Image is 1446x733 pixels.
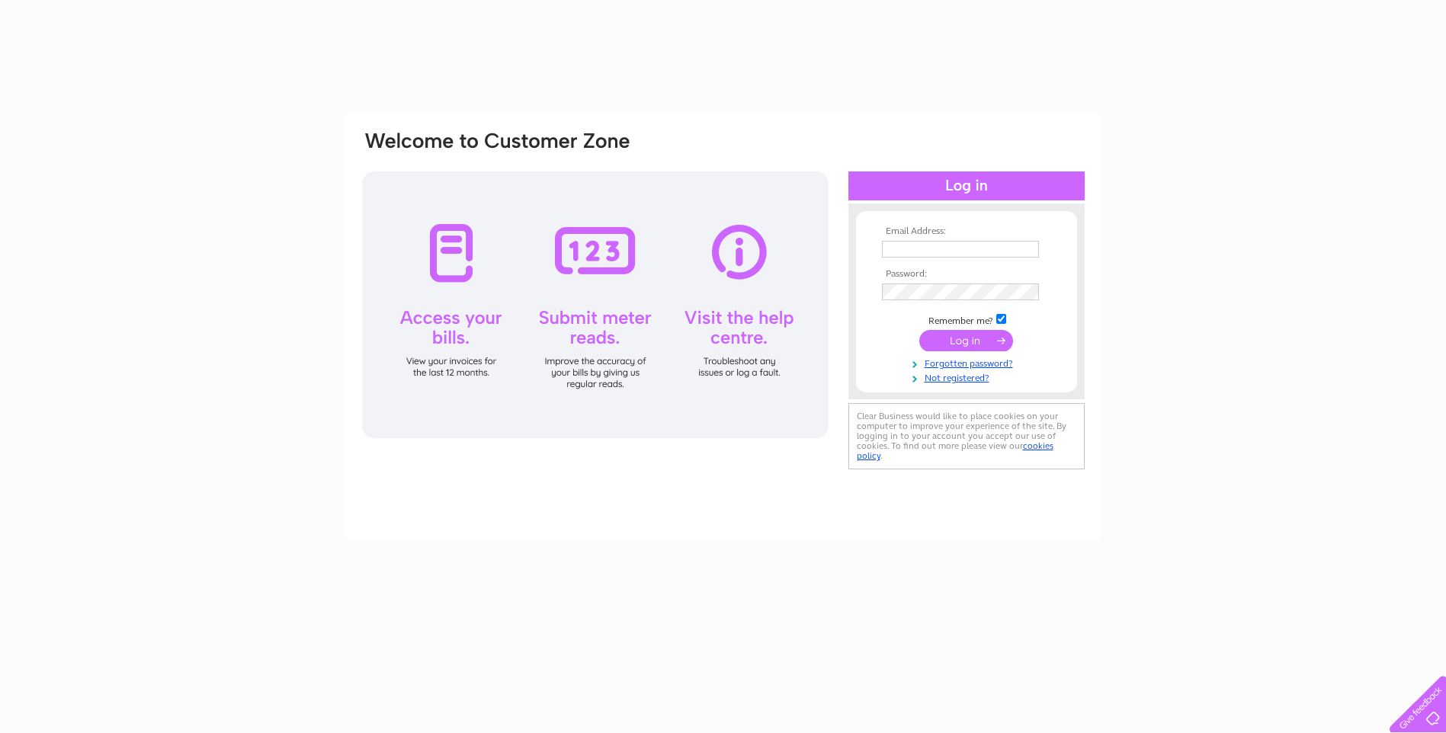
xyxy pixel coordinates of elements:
[857,440,1053,461] a: cookies policy
[882,370,1055,384] a: Not registered?
[919,330,1013,351] input: Submit
[882,355,1055,370] a: Forgotten password?
[878,312,1055,327] td: Remember me?
[848,403,1085,469] div: Clear Business would like to place cookies on your computer to improve your experience of the sit...
[878,226,1055,237] th: Email Address:
[878,269,1055,280] th: Password:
